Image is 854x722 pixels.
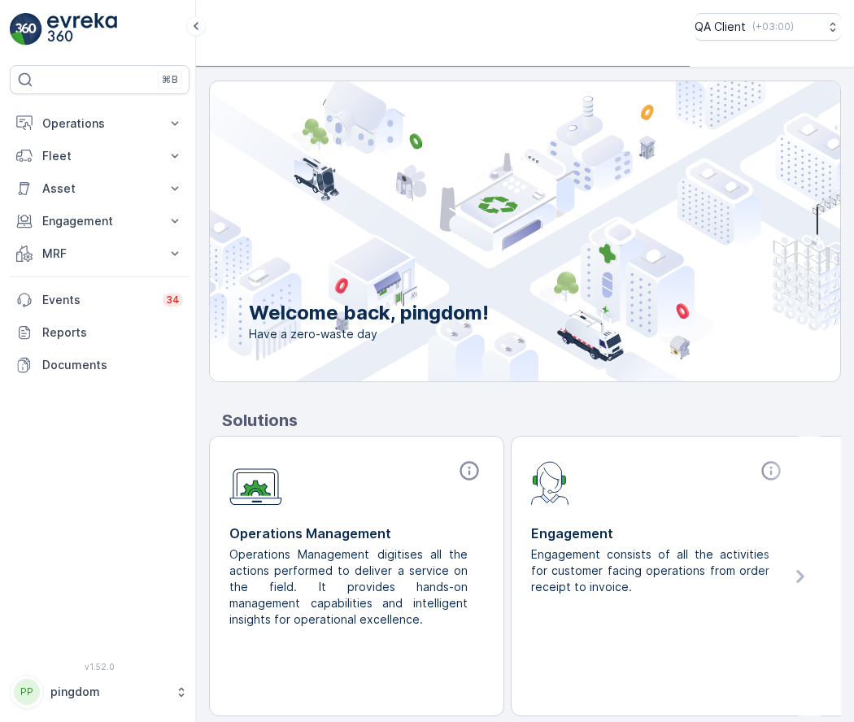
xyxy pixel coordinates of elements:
p: Engagement [531,524,786,543]
img: logo [10,13,42,46]
p: Engagement consists of all the activities for customer facing operations from order receipt to in... [531,546,773,595]
a: Events34 [10,284,190,316]
p: Reports [42,324,183,341]
button: Fleet [10,140,190,172]
img: module-icon [229,459,282,506]
button: MRF [10,237,190,270]
span: v 1.52.0 [10,662,190,672]
p: Engagement [42,213,157,229]
a: Documents [10,349,190,381]
p: Asset [42,180,157,197]
img: logo_light-DOdMpM7g.png [47,13,117,46]
p: Operations Management [229,524,484,543]
button: PPpingdom [10,675,190,709]
span: Have a zero-waste day [249,326,489,342]
img: module-icon [531,459,569,505]
p: QA Client [695,19,746,35]
p: MRF [42,246,157,262]
p: Documents [42,357,183,373]
button: Engagement [10,205,190,237]
button: Asset [10,172,190,205]
p: ⌘B [162,73,178,86]
p: Welcome back, pingdom! [249,300,489,326]
p: Operations Management digitises all the actions performed to deliver a service on the field. It p... [229,546,471,628]
p: ( +03:00 ) [752,20,794,33]
div: PP [14,679,40,705]
p: Fleet [42,148,157,164]
p: pingdom [50,684,167,700]
img: city illustration [137,81,840,381]
p: 34 [166,294,180,307]
p: Events [42,292,153,308]
button: Operations [10,107,190,140]
p: Operations [42,115,157,132]
p: Solutions [222,408,841,433]
a: Reports [10,316,190,349]
button: QA Client(+03:00) [695,13,841,41]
